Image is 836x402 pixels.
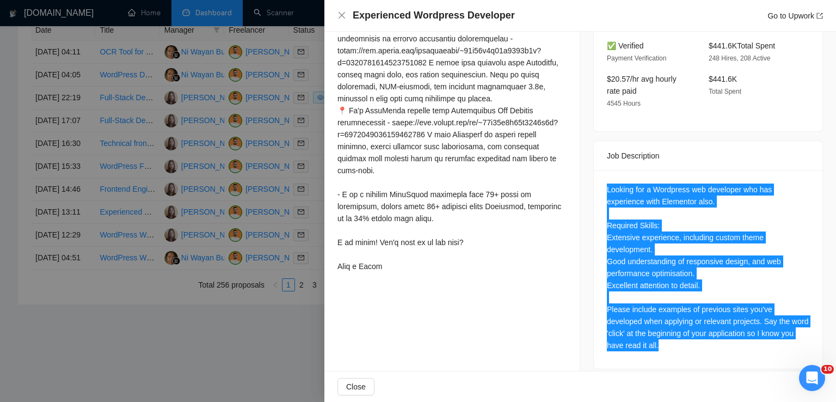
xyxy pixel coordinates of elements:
span: Close [346,381,366,393]
div: Job Description [607,141,809,170]
button: Close [337,378,374,395]
button: Close [337,11,346,20]
h4: Experienced Wordpress Developer [353,9,515,22]
div: Looking for a Wordpress web developer who has experience with Elementor also. Required Skills: Ex... [607,184,809,351]
a: Go to Upworkexport [767,11,823,20]
span: 10 [821,365,834,374]
span: $20.57/hr avg hourly rate paid [607,75,677,95]
span: $441.6K [709,75,737,83]
iframe: Intercom live chat [799,365,825,391]
span: export [816,13,823,19]
span: $441.6K Total Spent [709,41,775,50]
span: Total Spent [709,88,741,95]
span: Payment Verification [607,54,666,62]
span: 4545 Hours [607,100,641,107]
span: close [337,11,346,20]
span: 248 Hires, 208 Active [709,54,770,62]
span: ✅ Verified [607,41,644,50]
